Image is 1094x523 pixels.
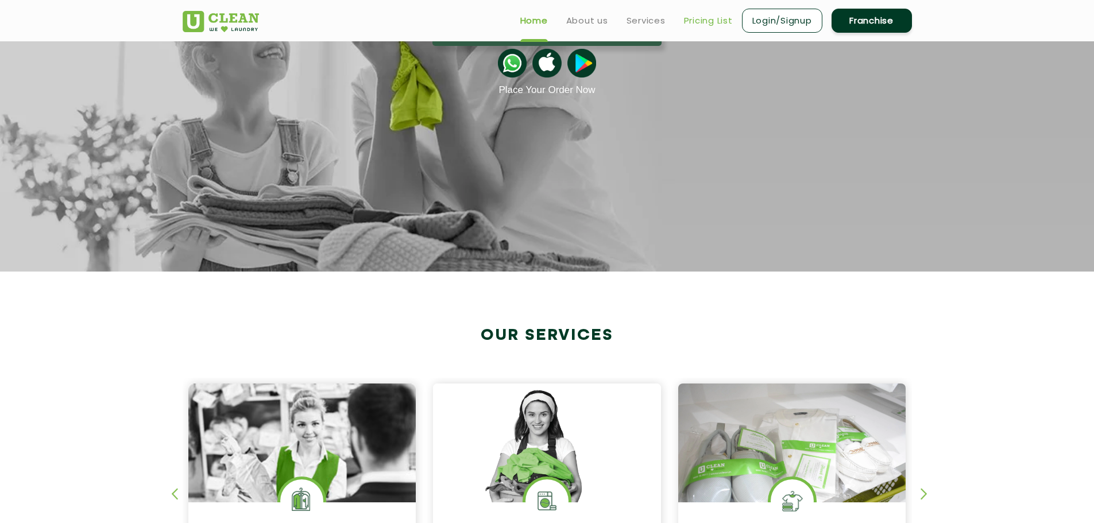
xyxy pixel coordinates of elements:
[832,9,912,33] a: Franchise
[498,84,595,96] a: Place Your Order Now
[498,49,527,78] img: whatsappicon.png
[520,14,548,28] a: Home
[684,14,733,28] a: Pricing List
[183,11,259,32] img: UClean Laundry and Dry Cleaning
[532,49,561,78] img: apple-icon.png
[566,14,608,28] a: About us
[183,326,912,345] h2: Our Services
[742,9,822,33] a: Login/Signup
[525,479,569,522] img: laundry washing machine
[627,14,666,28] a: Services
[771,479,814,522] img: Shoes Cleaning
[280,479,323,522] img: Laundry Services near me
[567,49,596,78] img: playstoreicon.png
